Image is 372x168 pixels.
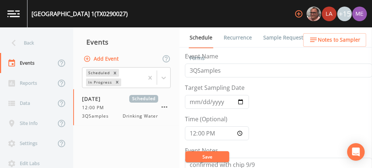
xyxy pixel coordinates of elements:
a: Sample Requests [262,27,307,48]
button: Notes to Sampler [303,33,366,47]
span: 12:00 PM [82,104,108,111]
span: Scheduled [129,95,158,103]
div: Mike Franklin [306,7,321,21]
img: cf6e799eed601856facf0d2563d1856d [322,7,336,21]
label: Target Sampling Date [185,83,245,92]
a: COC Details [316,27,347,48]
div: Scheduled [86,69,111,77]
div: +15 [337,7,352,21]
div: [GEOGRAPHIC_DATA] 1 (TX0290027) [31,9,128,18]
a: Recurrence [223,27,253,48]
span: Drinking Water [123,113,158,119]
span: [DATE] [82,95,106,103]
button: Add Event [82,52,122,66]
a: [DATE]Scheduled12:00 PM3QSamplesDrinking Water [73,89,179,126]
img: e2d790fa78825a4bb76dcb6ab311d44c [306,7,321,21]
div: In Progress [86,79,113,86]
span: Notes to Sampler [318,35,360,45]
div: Remove In Progress [113,79,121,86]
img: d4d65db7c401dd99d63b7ad86343d265 [352,7,367,21]
div: Lauren Saenz [321,7,337,21]
label: Event Notes [185,146,218,155]
span: 3QSamples [82,113,113,119]
label: Event Name [185,52,218,61]
label: Time (Optional) [185,115,227,123]
img: logo [7,10,20,17]
button: Save [185,151,229,162]
a: Schedule [189,27,213,48]
div: Events [73,33,179,51]
a: Forms [189,48,206,68]
div: Open Intercom Messenger [347,143,365,161]
div: Remove Scheduled [111,69,119,77]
